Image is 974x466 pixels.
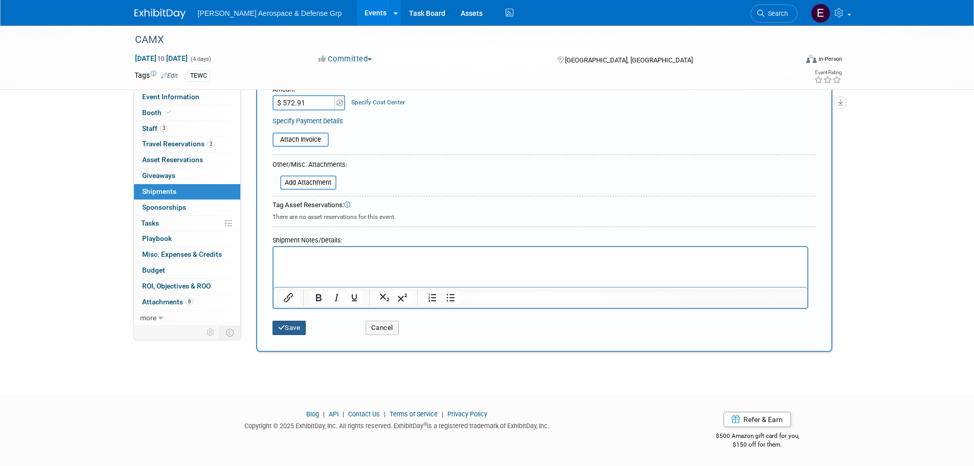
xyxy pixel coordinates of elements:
span: Tasks [141,219,159,227]
a: API [329,410,338,418]
div: In-Person [818,55,842,63]
span: [DATE] [DATE] [134,54,188,63]
span: Asset Reservations [142,156,203,164]
span: [PERSON_NAME] Aerospace & Defense Grp [198,9,342,17]
a: Blog [306,410,319,418]
a: ROI, Objectives & ROO [134,279,240,294]
span: 3 [207,140,215,148]
div: Event Format [737,53,843,69]
iframe: Rich Text Area [274,247,807,287]
span: Event Information [142,93,199,101]
button: Cancel [366,321,399,335]
div: Copyright © 2025 ExhibitDay, Inc. All rights reserved. ExhibitDay is a registered trademark of Ex... [134,419,660,431]
a: Attachments8 [134,295,240,310]
span: Budget [142,266,165,274]
span: Playbook [142,234,172,242]
a: Specify Payment Details [273,117,343,125]
span: | [321,410,327,418]
span: [GEOGRAPHIC_DATA], [GEOGRAPHIC_DATA] [565,56,693,64]
a: Edit [161,72,178,79]
span: (4 days) [190,56,211,62]
div: Event Rating [814,70,842,75]
span: Staff [142,124,168,132]
button: Underline [346,291,363,305]
div: Shipment Notes/Details: [273,231,808,246]
i: Booth reservation complete [166,109,171,115]
a: Shipments [134,184,240,199]
span: Misc. Expenses & Credits [142,250,222,258]
div: Other/Misc. Attachments: [273,160,347,172]
a: Asset Reservations [134,152,240,168]
div: Tag Asset Reservations: [273,201,816,210]
a: Travel Reservations3 [134,137,240,152]
a: Specify Cost Center [351,99,405,106]
button: Bullet list [442,291,459,305]
a: Event Information [134,90,240,105]
a: Staff3 [134,121,240,137]
a: Refer & Earn [723,412,791,427]
span: 8 [186,298,193,305]
a: Sponsorships [134,200,240,215]
a: Privacy Policy [447,410,487,418]
span: Travel Reservations [142,140,215,148]
span: | [439,410,446,418]
div: TEWC [187,71,210,81]
td: Personalize Event Tab Strip [202,326,220,339]
a: Terms of Service [390,410,438,418]
a: Search [751,5,798,23]
div: $150 off for them. [675,440,840,449]
span: Attachments [142,298,193,306]
td: Tags [134,70,178,82]
span: Giveaways [142,171,175,180]
img: ExhibitDay [134,9,186,19]
span: 3 [160,124,168,132]
td: Toggle Event Tabs [219,326,240,339]
button: Save [273,321,306,335]
button: Committed [315,54,376,64]
button: Italic [328,291,345,305]
img: Format-Inperson.png [806,55,817,63]
div: $500 Amazon gift card for you, [675,425,840,449]
a: Tasks [134,216,240,231]
div: There are no asset reservations for this event. [273,210,816,221]
a: Booth [134,105,240,121]
span: more [140,314,156,322]
a: Budget [134,263,240,278]
span: Search [764,10,788,17]
a: Playbook [134,231,240,247]
a: more [134,310,240,326]
a: Giveaways [134,168,240,184]
a: Contact Us [348,410,380,418]
span: ROI, Objectives & ROO [142,282,211,290]
button: Subscript [376,291,393,305]
a: Misc. Expenses & Credits [134,247,240,262]
span: to [156,54,166,62]
button: Superscript [394,291,411,305]
span: Sponsorships [142,203,186,211]
button: Insert/edit link [280,291,297,305]
div: CAMX [131,31,782,49]
sup: ® [423,421,427,427]
button: Numbered list [424,291,441,305]
span: Booth [142,108,173,117]
span: Shipments [142,187,176,195]
span: | [381,410,388,418]
button: Bold [310,291,327,305]
img: Eva Weber [811,4,830,23]
span: | [340,410,347,418]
